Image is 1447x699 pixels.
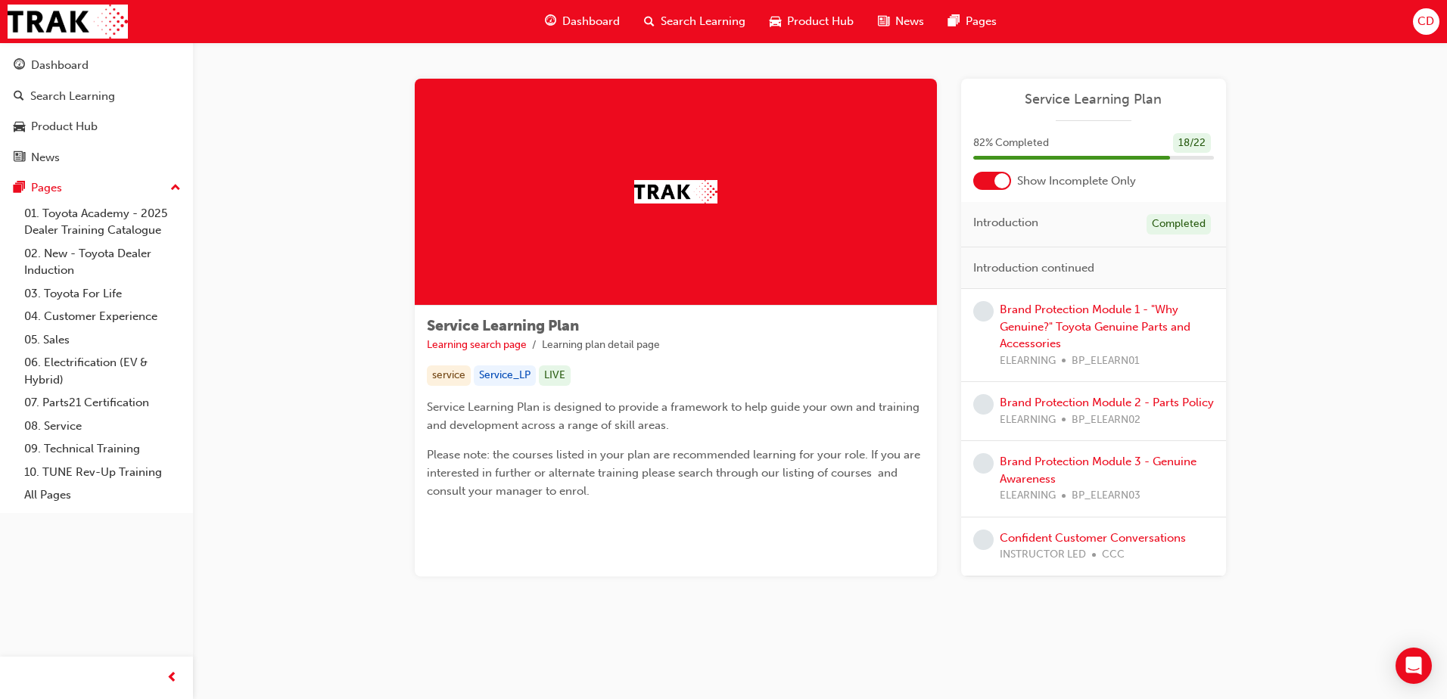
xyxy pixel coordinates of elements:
a: Service Learning Plan [973,91,1214,108]
span: car-icon [14,120,25,134]
a: car-iconProduct Hub [758,6,866,37]
a: 06. Electrification (EV & Hybrid) [18,351,187,391]
span: Search Learning [661,13,745,30]
img: Trak [8,5,128,39]
span: ELEARNING [1000,353,1056,370]
a: 05. Sales [18,328,187,352]
span: CD [1417,13,1434,30]
span: car-icon [770,12,781,31]
a: Dashboard [6,51,187,79]
span: Introduction continued [973,259,1094,277]
span: BP_ELEARN03 [1072,487,1140,505]
a: Product Hub [6,113,187,141]
a: 07. Parts21 Certification [18,391,187,415]
a: news-iconNews [866,6,936,37]
div: Service_LP [474,365,536,386]
a: 01. Toyota Academy - 2025 Dealer Training Catalogue [18,202,187,242]
a: search-iconSearch Learning [632,6,758,37]
span: ELEARNING [1000,412,1056,429]
span: learningRecordVerb_NONE-icon [973,530,994,550]
span: ELEARNING [1000,487,1056,505]
span: Product Hub [787,13,854,30]
div: Pages [31,179,62,197]
span: CCC [1102,546,1125,564]
button: DashboardSearch LearningProduct HubNews [6,48,187,174]
div: Open Intercom Messenger [1396,648,1432,684]
div: Product Hub [31,118,98,135]
span: learningRecordVerb_NONE-icon [973,453,994,474]
span: learningRecordVerb_NONE-icon [973,394,994,415]
div: Search Learning [30,88,115,105]
span: search-icon [644,12,655,31]
button: Pages [6,174,187,202]
span: BP_ELEARN02 [1072,412,1140,429]
span: pages-icon [948,12,960,31]
span: BP_ELEARN01 [1072,353,1140,370]
span: Pages [966,13,997,30]
div: News [31,149,60,166]
a: 10. TUNE Rev-Up Training [18,461,187,484]
span: Show Incomplete Only [1017,172,1136,190]
span: news-icon [14,151,25,165]
a: News [6,144,187,172]
div: Completed [1147,214,1211,235]
span: search-icon [14,90,24,104]
span: pages-icon [14,182,25,195]
span: Please note: the courses listed in your plan are recommended learning for your role. If you are i... [427,448,923,498]
span: Introduction [973,214,1038,231]
span: news-icon [878,12,889,31]
a: Search Learning [6,82,187,110]
span: guage-icon [14,59,25,73]
a: 09. Technical Training [18,437,187,461]
span: INSTRUCTOR LED [1000,546,1086,564]
a: Confident Customer Conversations [1000,531,1186,545]
a: pages-iconPages [936,6,1009,37]
span: News [895,13,924,30]
div: 18 / 22 [1173,133,1211,154]
span: Dashboard [562,13,620,30]
div: service [427,365,471,386]
span: Service Learning Plan is designed to provide a framework to help guide your own and training and ... [427,400,923,432]
a: 08. Service [18,415,187,438]
div: Dashboard [31,57,89,74]
a: Brand Protection Module 2 - Parts Policy [1000,396,1214,409]
a: Learning search page [427,338,527,351]
a: guage-iconDashboard [533,6,632,37]
button: CD [1413,8,1439,35]
span: Service Learning Plan [427,317,579,334]
a: All Pages [18,483,187,507]
span: prev-icon [166,669,178,688]
div: LIVE [539,365,571,386]
span: guage-icon [545,12,556,31]
span: learningRecordVerb_NONE-icon [973,301,994,322]
li: Learning plan detail page [542,337,660,354]
a: Brand Protection Module 1 - "Why Genuine?" Toyota Genuine Parts and Accessories [1000,303,1190,350]
a: 04. Customer Experience [18,305,187,328]
a: 03. Toyota For Life [18,282,187,306]
a: Brand Protection Module 3 - Genuine Awareness [1000,455,1196,486]
img: Trak [634,180,717,203]
span: 82 % Completed [973,135,1049,152]
span: up-icon [170,179,181,198]
a: 02. New - Toyota Dealer Induction [18,242,187,282]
